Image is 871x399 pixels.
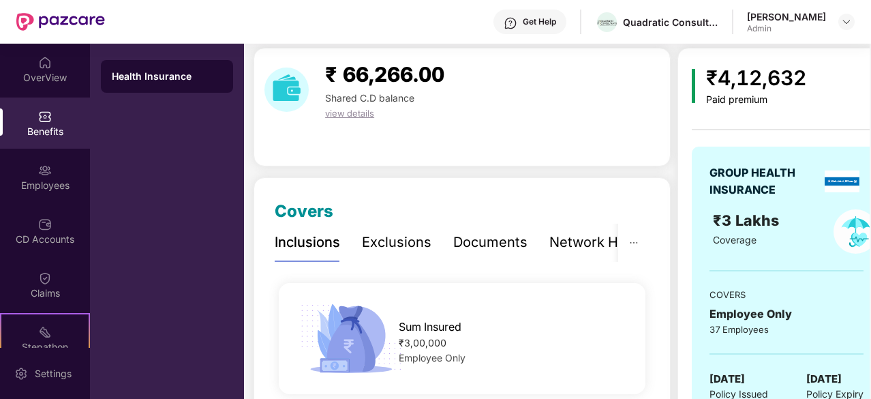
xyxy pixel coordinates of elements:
div: Stepathon [1,340,89,354]
img: svg+xml;base64,PHN2ZyB4bWxucz0iaHR0cDovL3d3dy53My5vcmcvMjAwMC9zdmciIHdpZHRoPSIyMSIgaGVpZ2h0PSIyMC... [38,325,52,339]
button: ellipsis [618,224,650,261]
img: download [264,68,309,112]
div: Employee Only [709,306,864,323]
span: ellipsis [629,238,639,248]
div: Health Insurance [112,70,222,83]
span: Coverage [713,234,757,246]
div: [PERSON_NAME] [747,10,826,23]
div: Paid premium [706,94,806,106]
div: Quadratic Consultants [623,16,718,29]
span: Shared C.D balance [325,92,414,104]
img: svg+xml;base64,PHN2ZyBpZD0iQ2xhaW0iIHhtbG5zPSJodHRwOi8vd3d3LnczLm9yZy8yMDAwL3N2ZyIgd2lkdGg9IjIwIi... [38,271,52,285]
img: svg+xml;base64,PHN2ZyBpZD0iRW1wbG95ZWVzIiB4bWxucz0iaHR0cDovL3d3dy53My5vcmcvMjAwMC9zdmciIHdpZHRoPS... [38,164,52,177]
div: ₹4,12,632 [706,62,806,94]
div: Exclusions [362,232,431,253]
div: COVERS [709,288,864,301]
div: Inclusions [275,232,340,253]
img: svg+xml;base64,PHN2ZyBpZD0iSG9tZSIgeG1sbnM9Imh0dHA6Ly93d3cudzMub3JnLzIwMDAvc3ZnIiB3aWR0aD0iMjAiIG... [38,56,52,70]
span: [DATE] [806,371,842,387]
div: Admin [747,23,826,34]
img: svg+xml;base64,PHN2ZyBpZD0iSGVscC0zMngzMiIgeG1sbnM9Imh0dHA6Ly93d3cudzMub3JnLzIwMDAvc3ZnIiB3aWR0aD... [504,16,517,30]
img: icon [296,300,406,377]
div: Settings [31,367,76,381]
img: quadratic_consultants_logo_3.png [597,20,617,26]
img: svg+xml;base64,PHN2ZyBpZD0iQmVuZWZpdHMiIHhtbG5zPSJodHRwOi8vd3d3LnczLm9yZy8yMDAwL3N2ZyIgd2lkdGg9Ij... [38,110,52,123]
div: 37 Employees [709,323,864,336]
img: icon [692,69,695,103]
div: ₹3,00,000 [399,336,628,351]
img: New Pazcare Logo [16,13,105,31]
img: svg+xml;base64,PHN2ZyBpZD0iU2V0dGluZy0yMHgyMCIgeG1sbnM9Imh0dHA6Ly93d3cudzMub3JnLzIwMDAvc3ZnIiB3aW... [14,367,28,381]
img: svg+xml;base64,PHN2ZyBpZD0iQ0RfQWNjb3VudHMiIGRhdGEtbmFtZT0iQ0QgQWNjb3VudHMiIHhtbG5zPSJodHRwOi8vd3... [38,218,52,231]
div: Get Help [523,16,556,27]
span: ₹3 Lakhs [713,211,783,229]
div: Network Hospitals [549,232,669,253]
span: [DATE] [709,371,745,387]
span: ₹ 66,266.00 [325,62,444,87]
div: GROUP HEALTH INSURANCE [709,164,820,198]
img: insurerLogo [825,171,859,192]
img: svg+xml;base64,PHN2ZyBpZD0iRHJvcGRvd24tMzJ4MzIiIHhtbG5zPSJodHRwOi8vd3d3LnczLm9yZy8yMDAwL3N2ZyIgd2... [841,16,852,27]
div: Documents [453,232,528,253]
span: Covers [275,201,333,221]
span: Sum Insured [399,319,461,336]
span: view details [325,108,374,119]
span: Employee Only [399,352,465,364]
